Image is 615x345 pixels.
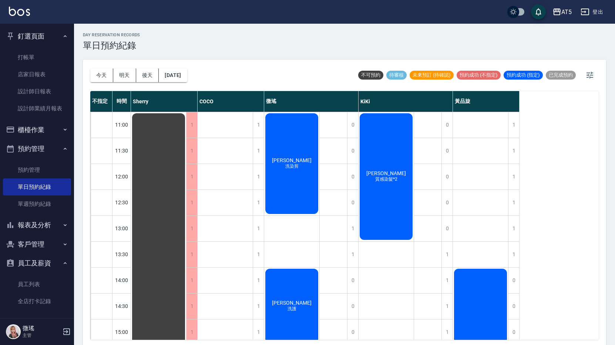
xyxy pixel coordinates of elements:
div: 1 [508,216,519,241]
div: 1 [253,138,264,164]
div: 1 [253,164,264,190]
div: 0 [441,216,453,241]
button: 報表及分析 [3,215,71,235]
button: save [531,4,546,19]
div: 0 [347,190,358,215]
span: [PERSON_NAME] [270,157,313,163]
a: 設計師業績月報表 [3,100,71,117]
div: 14:30 [112,293,131,319]
button: 員工及薪資 [3,254,71,273]
div: 1 [253,294,264,319]
div: 15:00 [112,319,131,345]
div: 0 [508,319,519,345]
div: 1 [508,242,519,267]
div: 12:00 [112,164,131,190]
a: 預約管理 [3,161,71,178]
button: 櫃檯作業 [3,120,71,140]
div: COCO [198,91,264,112]
a: 單週預約紀錄 [3,195,71,212]
div: KiKi [359,91,453,112]
div: 1 [186,319,197,345]
span: 洗染剪 [284,163,300,170]
div: 1 [253,268,264,293]
a: 全店打卡記錄 [3,293,71,310]
div: 0 [508,268,519,293]
span: 已完成預約 [546,72,576,78]
div: 1 [347,216,358,241]
div: 微瑤 [264,91,359,112]
div: 11:00 [112,112,131,138]
div: 1 [508,190,519,215]
div: 14:00 [112,267,131,293]
div: 0 [508,294,519,319]
div: 時間 [112,91,131,112]
div: 1 [186,190,197,215]
span: 洗護 [286,306,298,312]
div: 13:00 [112,215,131,241]
span: 預約成功 (指定) [504,72,543,78]
div: 黃品旋 [453,91,520,112]
div: 1 [347,242,358,267]
div: 1 [186,216,197,241]
p: 主管 [23,332,60,339]
div: 0 [347,164,358,190]
span: 未來預訂 (待確認) [410,72,454,78]
button: 登出 [578,5,606,19]
h2: day Reservation records [83,33,140,37]
div: 1 [253,216,264,241]
div: 0 [347,268,358,293]
button: [DATE] [159,68,187,82]
div: Sherry [131,91,198,112]
div: 13:30 [112,241,131,267]
a: 店家日報表 [3,66,71,83]
div: 1 [186,112,197,138]
img: Logo [9,7,30,16]
div: 0 [441,164,453,190]
div: 1 [441,242,453,267]
button: AT5 [550,4,575,20]
div: 11:30 [112,138,131,164]
div: 0 [347,319,358,345]
div: 0 [441,190,453,215]
div: 0 [441,138,453,164]
button: 預約管理 [3,139,71,158]
div: 1 [508,164,519,190]
div: 0 [441,112,453,138]
div: 1 [186,294,197,319]
div: 1 [186,164,197,190]
a: 設計師日報表 [3,83,71,100]
h3: 單日預約紀錄 [83,40,140,51]
div: 1 [441,268,453,293]
a: 員工列表 [3,276,71,293]
div: 1 [508,112,519,138]
a: 打帳單 [3,49,71,66]
div: 1 [253,319,264,345]
div: 1 [441,294,453,319]
span: 不可預約 [358,72,383,78]
div: 1 [186,268,197,293]
span: 待審核 [386,72,407,78]
div: 1 [253,112,264,138]
button: 釘選頁面 [3,27,71,46]
span: [PERSON_NAME] [365,170,407,176]
div: 0 [347,112,358,138]
button: 客戶管理 [3,235,71,254]
h5: 微瑤 [23,325,60,332]
div: 1 [186,138,197,164]
div: 12:30 [112,190,131,215]
button: 今天 [90,68,113,82]
div: 不指定 [90,91,112,112]
button: 商品管理 [3,313,71,332]
a: 單日預約紀錄 [3,178,71,195]
div: AT5 [561,7,572,17]
div: 0 [347,294,358,319]
span: 質感染髮*2 [374,176,399,182]
button: 明天 [113,68,136,82]
div: 1 [186,242,197,267]
button: 後天 [136,68,159,82]
span: [PERSON_NAME] [270,300,313,306]
div: 1 [508,138,519,164]
span: 預約成功 (不指定) [457,72,501,78]
div: 1 [253,242,264,267]
div: 1 [253,190,264,215]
